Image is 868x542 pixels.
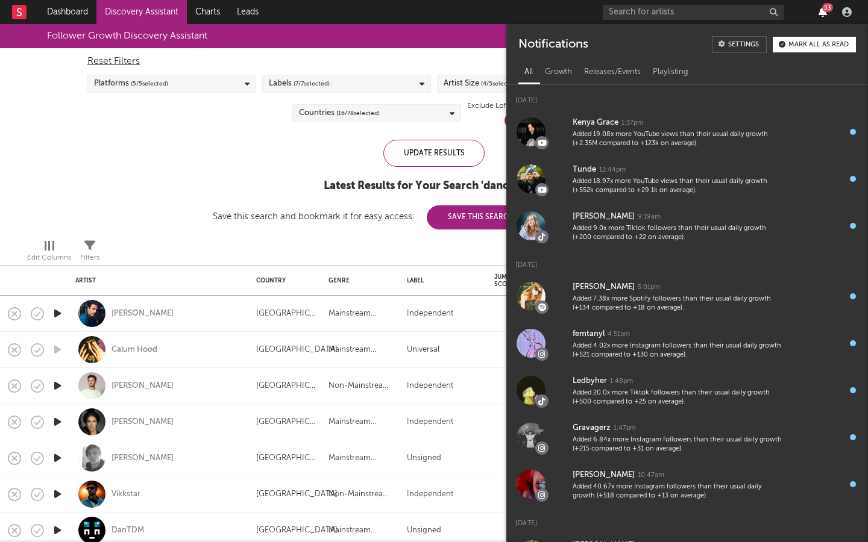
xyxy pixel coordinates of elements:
[112,381,174,391] a: [PERSON_NAME]
[494,415,536,429] div: 37.5
[603,5,784,20] input: Search for artists
[112,453,174,464] a: [PERSON_NAME]
[467,99,576,113] label: Exclude Lofi / Instrumental Artists
[506,202,868,249] a: [PERSON_NAME]9:19amAdded 9.0x more Tiktok followers than their usual daily growth (+200 compared ...
[27,235,71,270] div: Edit Columns
[494,307,536,321] div: 20
[213,212,656,221] div: Save this search and bookmark it for easy access:
[407,277,476,284] div: Label
[578,62,647,83] div: Releases/Events
[256,523,338,538] div: [GEOGRAPHIC_DATA]
[407,307,453,321] div: Independent
[112,525,144,536] a: DanTDM
[573,130,785,149] div: Added 19.08x more YouTube views than their usual daily growth (+2.35M compared to +123k on average).
[494,523,536,538] div: 78.4
[269,76,330,91] div: Labels
[506,367,868,414] a: Ledbyher1:48pmAdded 20.0x more Tiktok followers than their usual daily growth (+500 compared to +...
[329,343,395,357] div: Mainstream Electronic
[27,251,71,265] div: Edit Columns
[75,277,238,284] div: Artist
[647,62,694,83] div: Playlisting
[494,487,536,502] div: 60.2
[494,343,536,357] div: 67.4
[213,179,656,193] div: Latest Results for Your Search ' dance 90/7 '
[573,177,785,196] div: Added 18.97x more YouTube views than their usual daily growth (+552k compared to +29.1k on average).
[112,489,140,500] a: Vikkstar
[573,116,618,130] div: Kenya Grace
[256,343,338,357] div: [GEOGRAPHIC_DATA]
[481,76,518,91] span: ( 4 / 5 selected)
[573,388,785,407] div: Added 20.0x more Tiktok followers than their usual daily growth (+500 compared to +25 on average).
[329,523,395,538] div: Mainstream Electronic
[573,341,785,360] div: Added 4.02x more Instagram followers than their usual daily growth (+521 compared to +130 on aver...
[773,37,856,52] button: Mark all as read
[712,36,767,53] a: Settings
[573,482,785,501] div: Added 40.67x more Instagram followers than their usual daily growth (+518 compared to +13 on aver...
[822,3,833,12] div: 53
[112,417,174,428] a: [PERSON_NAME]
[506,320,868,367] a: femtanyl4:51pmAdded 4.02x more Instagram followers than their usual daily growth (+521 compared t...
[573,294,785,313] div: Added 7.38x more Spotify followers than their usual daily growth (+134 compared to +18 on average).
[47,29,207,43] div: Follower Growth Discovery Assistant
[112,344,157,355] a: Calum Hood
[506,273,868,320] a: [PERSON_NAME]5:01pmAdded 7.38x more Spotify followers than their usual daily growth (+134 compare...
[608,330,630,339] div: 4:51pm
[256,415,316,429] div: [GEOGRAPHIC_DATA]
[112,308,174,319] a: [PERSON_NAME]
[506,414,868,461] a: Gravagerz1:47pmAdded 6.84x more Instagram followers than their usual daily growth (+215 compared ...
[131,76,168,91] span: ( 5 / 5 selected)
[80,251,99,265] div: Filters
[494,379,536,393] div: 62.4
[614,424,636,433] div: 1:47pm
[573,224,785,243] div: Added 9.0x more Tiktok followers than their usual daily growth (+200 compared to +22 on average).
[573,210,635,224] div: [PERSON_NAME]
[610,377,633,386] div: 1:48pm
[444,76,518,91] div: Artist Size
[407,487,453,502] div: Independent
[506,461,868,508] a: [PERSON_NAME]10:47amAdded 40.67x more Instagram followers than their usual daily growth (+518 com...
[87,54,781,69] div: Reset Filters
[638,283,660,292] div: 5:01pm
[788,42,849,48] div: Mark all as read
[573,468,635,482] div: [PERSON_NAME]
[329,307,395,321] div: Mainstream Electronic
[80,235,99,270] div: Filters
[494,273,518,288] div: Jump Score
[539,62,578,83] div: Growth
[94,76,168,91] div: Platforms
[329,277,389,284] div: Genre
[383,140,485,167] div: Update Results
[638,213,661,222] div: 9:19am
[329,487,395,502] div: Non-Mainstream Electronic
[256,379,316,393] div: [GEOGRAPHIC_DATA]
[621,119,643,128] div: 1:37pm
[573,421,611,435] div: Gravagerz
[407,451,441,466] div: Unsigned
[506,85,868,108] div: [DATE]
[427,205,535,229] button: Save This Search
[573,280,635,294] div: [PERSON_NAME]
[329,451,395,466] div: Mainstream Electronic
[256,451,316,466] div: [GEOGRAPHIC_DATA]
[573,163,596,177] div: Tunde
[256,487,338,502] div: [GEOGRAPHIC_DATA]
[407,523,441,538] div: Unsigned
[299,106,380,120] div: Countries
[573,435,785,454] div: Added 6.84x more Instagram followers than their usual daily growth (+215 compared to +31 on avera...
[256,277,310,284] div: Country
[638,471,664,480] div: 10:47am
[336,106,380,120] span: ( 16 / 78 selected)
[329,415,395,429] div: Mainstream Electronic
[506,508,868,531] div: [DATE]
[407,379,453,393] div: Independent
[494,451,536,466] div: 44.6
[407,415,453,429] div: Independent
[728,42,759,48] div: Settings
[599,166,626,175] div: 12:44pm
[518,36,588,53] div: Notifications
